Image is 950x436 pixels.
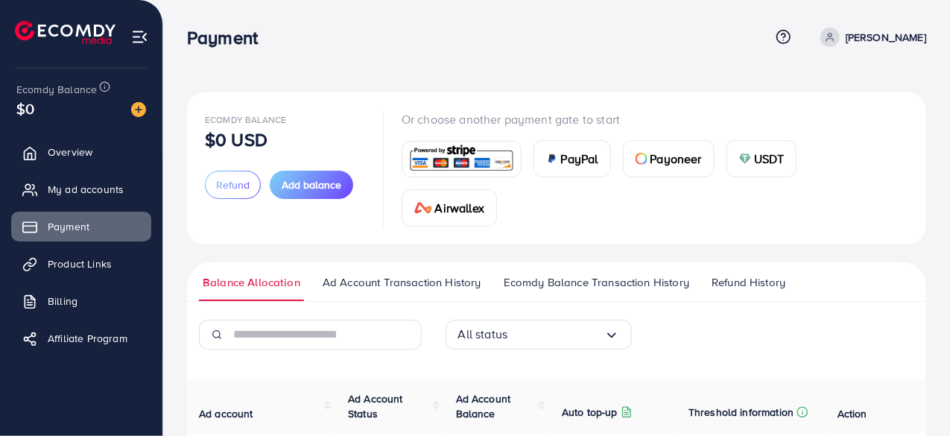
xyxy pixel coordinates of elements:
[11,212,151,241] a: Payment
[533,140,611,177] a: cardPayPal
[846,28,926,46] p: [PERSON_NAME]
[48,331,127,346] span: Affiliate Program
[11,137,151,167] a: Overview
[216,177,250,192] span: Refund
[402,189,497,227] a: cardAirwallex
[48,256,112,271] span: Product Links
[282,177,341,192] span: Add balance
[15,21,115,44] img: logo
[48,145,92,159] span: Overview
[11,286,151,316] a: Billing
[205,171,261,199] button: Refund
[348,391,403,421] span: Ad Account Status
[16,98,34,119] span: $0
[414,202,432,214] img: card
[402,141,522,177] a: card
[203,274,300,291] span: Balance Allocation
[205,113,286,126] span: Ecomdy Balance
[48,294,77,309] span: Billing
[754,150,785,168] span: USDT
[131,102,146,117] img: image
[446,320,632,350] div: Search for option
[814,28,926,47] a: [PERSON_NAME]
[561,150,598,168] span: PayPal
[11,323,151,353] a: Affiliate Program
[837,406,867,421] span: Action
[458,323,508,346] span: All status
[131,28,148,45] img: menu
[456,391,511,421] span: Ad Account Balance
[504,274,689,291] span: Ecomdy Balance Transaction History
[48,182,124,197] span: My ad accounts
[562,403,618,421] p: Auto top-up
[739,153,751,165] img: card
[11,249,151,279] a: Product Links
[402,110,908,128] p: Or choose another payment gate to start
[726,140,797,177] a: cardUSDT
[16,82,97,97] span: Ecomdy Balance
[712,274,785,291] span: Refund History
[623,140,715,177] a: cardPayoneer
[205,130,267,148] p: $0 USD
[887,369,939,425] iframe: Chat
[270,171,353,199] button: Add balance
[11,174,151,204] a: My ad accounts
[650,150,702,168] span: Payoneer
[199,406,253,421] span: Ad account
[407,143,516,175] img: card
[323,274,481,291] span: Ad Account Transaction History
[435,199,484,217] span: Airwallex
[688,403,794,421] p: Threshold information
[507,323,604,346] input: Search for option
[187,27,270,48] h3: Payment
[546,153,558,165] img: card
[48,219,89,234] span: Payment
[636,153,647,165] img: card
